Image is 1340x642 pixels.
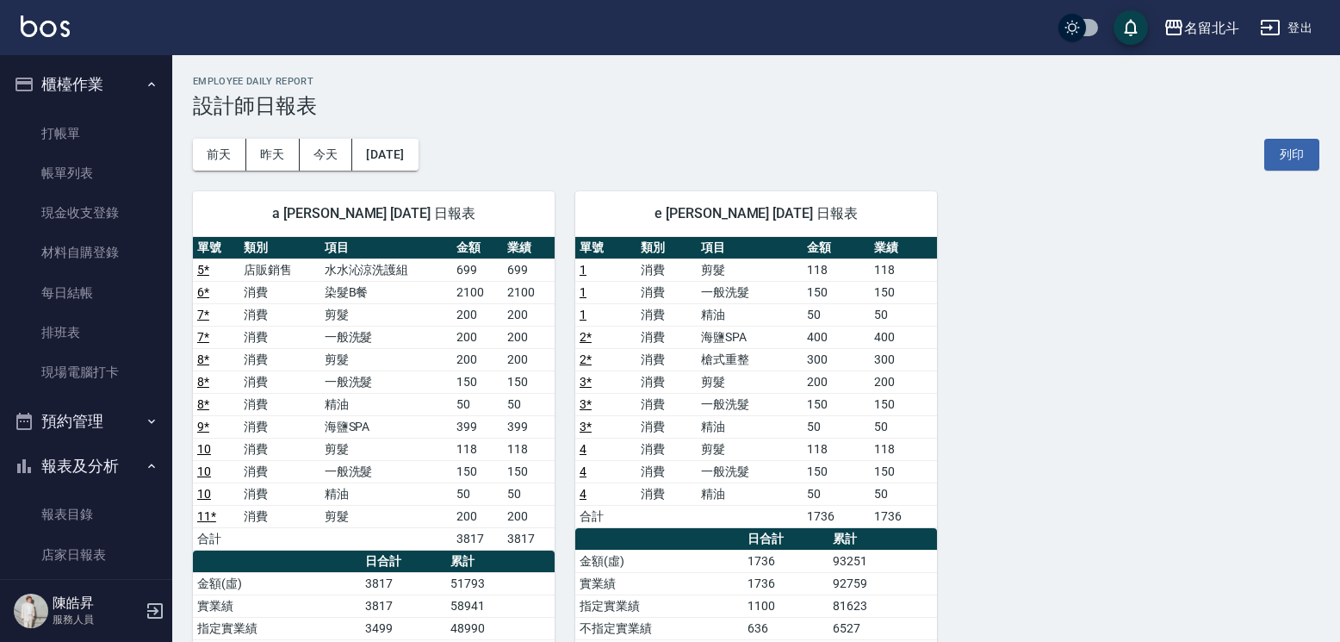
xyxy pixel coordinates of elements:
td: 50 [503,393,555,415]
td: 150 [870,393,937,415]
td: 118 [870,438,937,460]
td: 剪髮 [320,303,452,326]
td: 消費 [636,438,698,460]
td: 消費 [239,348,320,371]
td: 消費 [239,326,320,348]
button: 今天 [300,139,353,171]
td: 槍式重整 [697,348,803,371]
a: 材料自購登錄 [7,233,165,272]
td: 200 [503,303,555,326]
a: 10 [197,464,211,478]
td: 50 [870,483,937,505]
button: 列印 [1264,139,1319,171]
td: 一般洗髮 [320,326,452,348]
td: 200 [503,505,555,527]
a: 1 [580,263,586,277]
td: 699 [503,259,555,281]
td: 水水沁涼洗護組 [320,259,452,281]
td: 精油 [697,415,803,438]
td: 金額(虛) [193,572,361,595]
td: 一般洗髮 [697,460,803,483]
a: 1 [580,285,586,299]
td: 剪髮 [697,371,803,393]
h5: 陳皓昇 [53,595,140,612]
td: 1736 [803,505,870,527]
td: 200 [452,326,504,348]
td: 51793 [446,572,555,595]
td: 剪髮 [697,259,803,281]
a: 帳單列表 [7,153,165,193]
a: 4 [580,442,586,456]
a: 互助日報表 [7,575,165,614]
th: 單號 [193,237,239,259]
td: 消費 [239,393,320,415]
td: 400 [870,326,937,348]
table: a dense table [193,237,555,551]
a: 10 [197,442,211,456]
span: a [PERSON_NAME] [DATE] 日報表 [214,205,534,222]
td: 2100 [503,281,555,303]
td: 消費 [239,415,320,438]
td: 699 [452,259,504,281]
button: 登出 [1253,12,1319,44]
td: 48990 [446,617,555,639]
td: 剪髮 [697,438,803,460]
th: 單號 [575,237,636,259]
td: 消費 [636,326,698,348]
td: 200 [870,371,937,393]
td: 150 [452,460,504,483]
td: 3817 [361,595,446,617]
td: 50 [803,483,870,505]
button: 櫃檯作業 [7,62,165,107]
a: 現場電腦打卡 [7,352,165,392]
th: 日合計 [743,528,828,551]
td: 50 [803,303,870,326]
td: 消費 [636,415,698,438]
a: 報表目錄 [7,495,165,534]
td: 58941 [446,595,555,617]
td: 50 [452,483,504,505]
td: 3817 [361,572,446,595]
th: 項目 [320,237,452,259]
th: 業績 [503,237,555,259]
td: 剪髮 [320,438,452,460]
th: 日合計 [361,551,446,573]
h2: Employee Daily Report [193,76,1319,87]
td: 50 [803,415,870,438]
th: 業績 [870,237,937,259]
td: 消費 [636,371,698,393]
td: 金額(虛) [575,550,743,572]
td: 消費 [239,505,320,527]
a: 打帳單 [7,114,165,153]
td: 118 [870,259,937,281]
td: 消費 [636,281,698,303]
td: 店販銷售 [239,259,320,281]
img: Person [14,594,48,628]
td: 150 [870,460,937,483]
td: 消費 [239,438,320,460]
td: 150 [870,281,937,303]
a: 4 [580,487,586,501]
td: 實業績 [193,595,361,617]
td: 消費 [239,460,320,483]
td: 150 [803,460,870,483]
td: 消費 [239,281,320,303]
a: 現金收支登錄 [7,193,165,233]
td: 消費 [636,483,698,505]
button: save [1114,10,1148,45]
button: 名留北斗 [1157,10,1246,46]
h3: 設計師日報表 [193,94,1319,118]
th: 累計 [446,551,555,573]
td: 150 [452,371,504,393]
td: 200 [452,303,504,326]
button: 報表及分析 [7,444,165,489]
td: 精油 [697,303,803,326]
button: [DATE] [352,139,418,171]
button: 預約管理 [7,399,165,444]
td: 200 [452,505,504,527]
td: 消費 [636,460,698,483]
td: 指定實業績 [193,617,361,639]
td: 399 [452,415,504,438]
td: 399 [503,415,555,438]
a: 店家日報表 [7,535,165,575]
